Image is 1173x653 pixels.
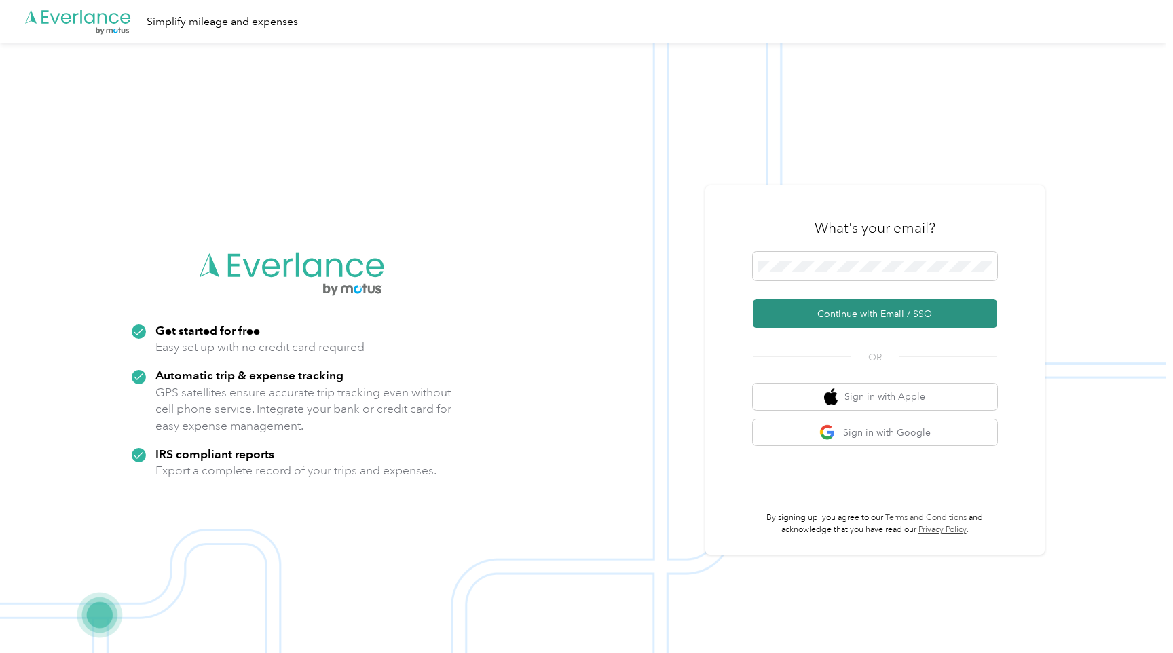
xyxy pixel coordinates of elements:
[155,339,365,356] p: Easy set up with no credit card required
[819,424,836,441] img: google logo
[155,462,436,479] p: Export a complete record of your trips and expenses.
[815,219,935,238] h3: What's your email?
[851,350,899,365] span: OR
[155,323,260,337] strong: Get started for free
[155,447,274,461] strong: IRS compliant reports
[753,419,997,446] button: google logoSign in with Google
[824,388,838,405] img: apple logo
[753,512,997,536] p: By signing up, you agree to our and acknowledge that you have read our .
[753,299,997,328] button: Continue with Email / SSO
[147,14,298,31] div: Simplify mileage and expenses
[155,384,452,434] p: GPS satellites ensure accurate trip tracking even without cell phone service. Integrate your bank...
[753,384,997,410] button: apple logoSign in with Apple
[885,512,967,523] a: Terms and Conditions
[918,525,967,535] a: Privacy Policy
[155,368,343,382] strong: Automatic trip & expense tracking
